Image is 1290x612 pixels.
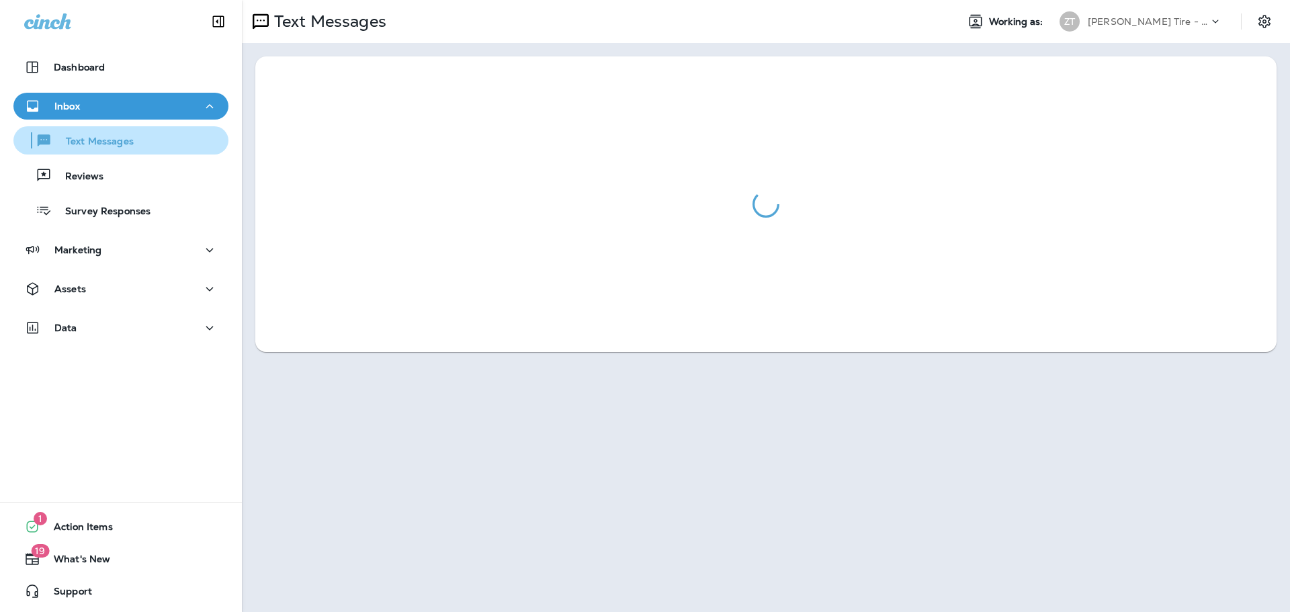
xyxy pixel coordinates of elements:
button: Inbox [13,93,228,120]
span: What's New [40,554,110,570]
p: Data [54,322,77,333]
button: Marketing [13,236,228,263]
p: Text Messages [52,136,134,148]
button: Support [13,578,228,605]
span: Support [40,586,92,602]
span: Working as: [989,16,1046,28]
button: Survey Responses [13,196,228,224]
p: Marketing [54,245,101,255]
p: Survey Responses [52,206,150,218]
p: Assets [54,283,86,294]
button: Collapse Sidebar [200,8,237,35]
div: ZT [1060,11,1080,32]
p: [PERSON_NAME] Tire - [GEOGRAPHIC_DATA] [1088,16,1209,27]
p: Text Messages [269,11,386,32]
button: Text Messages [13,126,228,155]
button: Dashboard [13,54,228,81]
button: Reviews [13,161,228,189]
span: 1 [34,512,47,525]
p: Dashboard [54,62,105,73]
button: Assets [13,275,228,302]
button: 1Action Items [13,513,228,540]
p: Reviews [52,171,103,183]
span: Action Items [40,521,113,537]
button: 19What's New [13,545,228,572]
span: 19 [31,544,49,558]
p: Inbox [54,101,80,112]
button: Data [13,314,228,341]
button: Settings [1252,9,1277,34]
